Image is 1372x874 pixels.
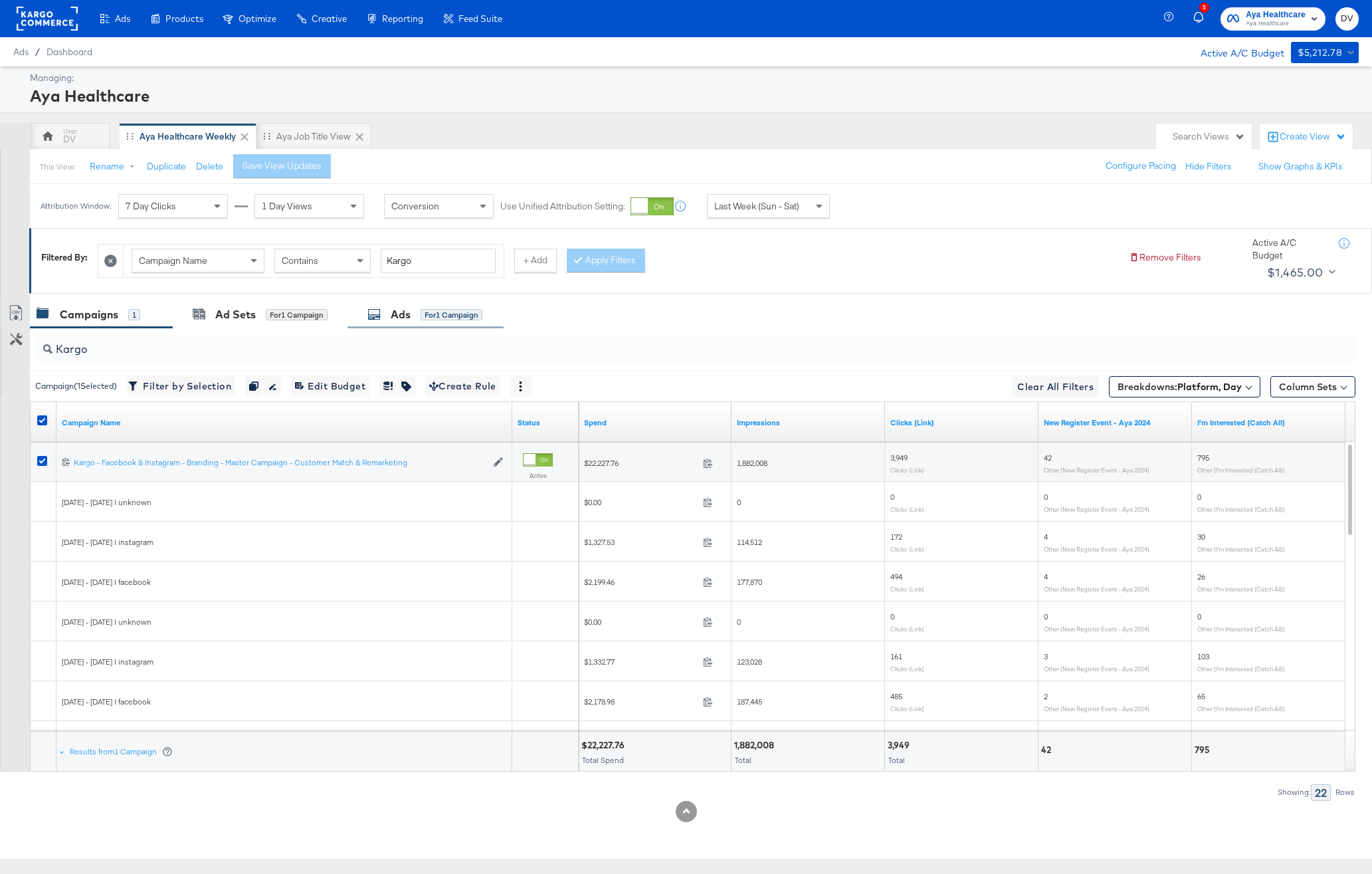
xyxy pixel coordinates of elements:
span: 3 [1044,651,1048,661]
span: 0 [1197,492,1201,502]
button: Column Sets [1270,376,1355,397]
span: $0.00 [584,617,698,627]
div: Search Views [1173,130,1245,143]
a: Dashboard [47,47,92,57]
div: $5,212.78 [1298,45,1343,61]
span: Breakdowns: [1118,380,1242,393]
span: Create Rule [429,378,496,395]
div: Results from1 Campaign [59,732,175,772]
span: 187,445 [737,697,762,707]
span: 172 [890,532,902,542]
div: Aya Healthcare Weekly [140,130,236,143]
sub: Other (New Register Event - Aya 2024) [1044,705,1149,712]
div: Kargo - Facebook & Instagram - Branding - Master Campaign - Customer Match & Remarketing [74,457,486,468]
button: $1,465.00 [1262,262,1338,283]
div: Active A/C Budget [1187,42,1284,62]
span: Total Spend [582,755,624,765]
div: 1 [128,309,140,321]
a: The total amount spent to date. [584,417,726,428]
button: Create Rule [425,376,500,397]
sub: Other (New Register Event - Aya 2024) [1044,466,1149,474]
div: Filtered By: [41,251,88,264]
a: The number of clicks on links appearing on your ad or Page that direct people to your sites off F... [890,417,1033,428]
div: 795 [1195,744,1214,756]
span: $0.00 [584,497,698,507]
span: Total [735,755,751,765]
span: 42 [1044,453,1052,463]
div: This View: [40,162,75,172]
sub: Other (I'm Interested (Catch All)) [1197,585,1285,593]
span: 1,882,008 [737,458,767,468]
button: Edit Budget [291,376,369,397]
span: [DATE] - [DATE] | facebook [62,697,151,707]
div: DV [63,133,76,146]
div: Ad Sets [215,307,256,322]
span: Ads [115,13,130,24]
span: Clear All Filters [1017,379,1094,395]
span: 0 [737,497,741,507]
sub: Other (I'm Interested (Catch All)) [1197,466,1285,474]
div: 42 [1041,744,1055,756]
span: 177,870 [737,577,762,587]
span: 0 [1044,492,1048,502]
button: Clear All Filters [1012,376,1099,397]
div: Results from 1 Campaign [70,746,173,757]
span: 103 [1197,651,1209,661]
span: 0 [1197,611,1201,621]
a: Shows the current state of your Ad Campaign. [518,417,573,428]
input: Search Campaigns by Name, ID or Objective [52,331,1234,357]
span: 0 [890,492,894,502]
sub: Clicks (Link) [890,705,924,712]
sub: Other (New Register Event - Aya 2024) [1044,665,1149,673]
span: DV [1341,11,1353,27]
span: 4 [1044,572,1048,582]
div: 22 [1311,784,1331,801]
span: 4 [1044,532,1048,542]
sub: Clicks (Link) [890,665,924,673]
button: Breakdowns:Platform, Day [1109,376,1260,397]
span: Contains [282,255,318,267]
div: Ads [391,307,411,322]
span: $2,178.98 [584,697,698,707]
span: Filter by Selection [131,378,231,395]
div: for 1 Campaign [421,309,482,321]
sub: Other (I'm Interested (Catch All)) [1197,665,1285,673]
span: 0 [890,611,894,621]
button: DV [1335,7,1359,31]
button: Configure Pacing [1096,154,1185,178]
div: Rows [1335,788,1355,797]
span: $2,199.46 [584,577,698,587]
div: Aya Job Title View [276,130,351,143]
div: 1,882,008 [734,739,778,752]
a: The number of times your ad was served. On mobile apps an ad is counted as served the first time ... [737,417,880,428]
button: Rename [80,155,149,179]
a: The total number of times your custom conversion was triggered. [1044,417,1187,428]
div: for 1 Campaign [266,309,328,321]
button: Hide Filters [1185,160,1232,173]
span: Conversion [391,200,439,212]
button: 5 [1191,6,1214,32]
button: Filter by Selection [127,376,235,397]
label: Use Unified Attribution Setting: [500,200,625,213]
span: Aya Healthcare [1246,19,1306,29]
span: $1,327.53 [584,537,698,547]
span: 26 [1197,572,1205,582]
div: Managing: [30,72,1355,84]
span: 2 [1044,691,1048,701]
div: Create View [1280,130,1346,144]
sub: Clicks (Link) [890,466,924,474]
span: 0 [1044,611,1048,621]
span: 485 [890,691,902,701]
span: 7 Day Clicks [126,200,176,212]
span: 161 [890,651,902,661]
span: [DATE] - [DATE] | instagram [62,657,153,667]
b: Platform, Day [1177,381,1242,393]
span: 1 Day Views [262,200,312,212]
button: Remove Filters [1129,251,1201,264]
div: Active A/C Budget [1252,237,1325,261]
span: [DATE] - [DATE] | unknown [62,617,151,627]
button: Aya HealthcareAya Healthcare [1221,7,1325,31]
div: Attribution Window: [40,201,112,211]
span: 494 [890,572,902,582]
